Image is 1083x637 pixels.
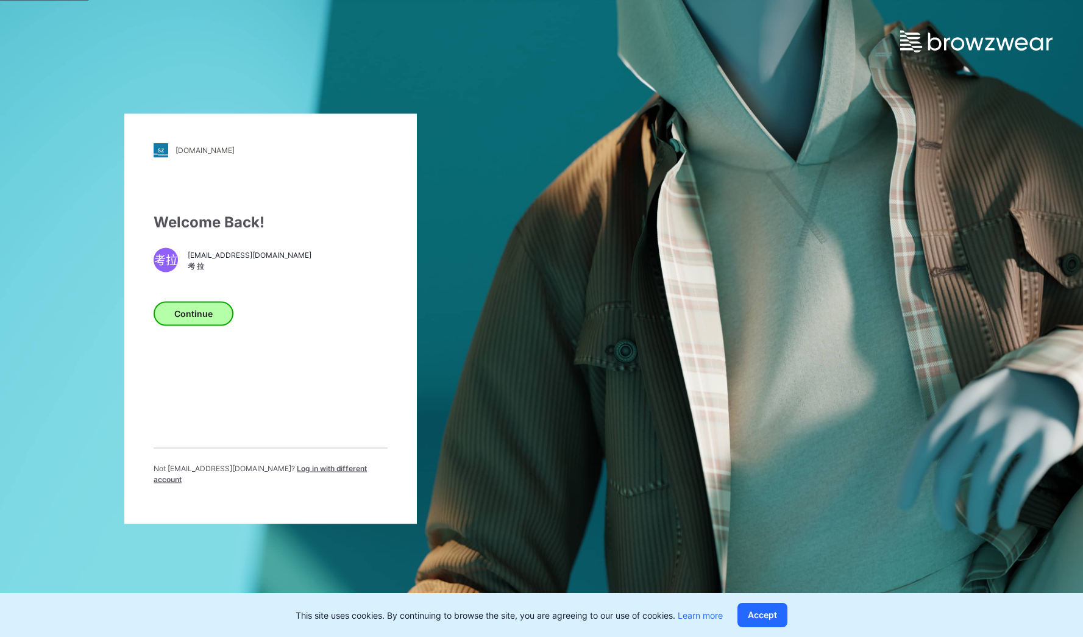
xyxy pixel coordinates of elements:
[154,463,388,485] p: Not [EMAIL_ADDRESS][DOMAIN_NAME] ?
[737,603,787,627] button: Accept
[154,143,388,157] a: [DOMAIN_NAME]
[678,610,723,621] a: Learn more
[154,211,388,233] div: Welcome Back!
[900,30,1053,52] img: browzwear-logo.e42bd6dac1945053ebaf764b6aa21510.svg
[176,146,235,155] div: [DOMAIN_NAME]
[296,609,723,622] p: This site uses cookies. By continuing to browse the site, you are agreeing to our use of cookies.
[154,247,178,272] div: 考拉
[154,143,168,157] img: stylezone-logo.562084cfcfab977791bfbf7441f1a819.svg
[188,250,311,261] span: [EMAIL_ADDRESS][DOMAIN_NAME]
[188,261,311,272] span: 考 拉
[154,301,233,326] button: Continue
